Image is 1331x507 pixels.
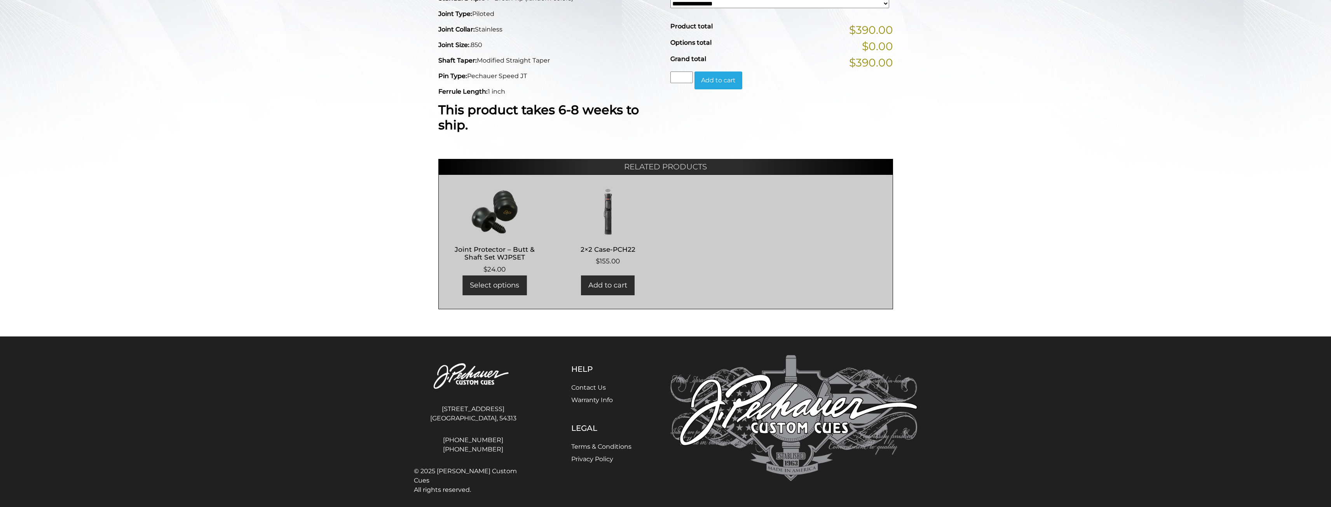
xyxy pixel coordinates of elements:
[571,364,631,374] h5: Help
[438,72,467,80] strong: Pin Type:
[438,102,639,132] strong: This product takes 6-8 weeks to ship.
[438,88,488,95] strong: Ferrule Length:
[447,188,543,235] img: Joint Protector - Butt & Shaft Set WJPSET
[447,242,543,265] h2: Joint Protector – Butt & Shaft Set WJPSET
[849,54,893,71] span: $390.00
[560,188,656,267] a: 2×2 Case-PCH22 $155.00
[670,71,693,83] input: Product quantity
[560,242,656,256] h2: 2×2 Case-PCH22
[670,39,712,46] span: Options total
[438,41,469,49] strong: Joint Size:
[414,355,533,398] img: Pechauer Custom Cues
[581,275,635,295] a: Add to cart: “2x2 Case-PCH22”
[571,455,613,463] a: Privacy Policy
[447,188,543,274] a: Joint Protector – Butt & Shaft Set WJPSET $24.00
[438,40,661,50] p: .850
[438,25,661,34] p: Stainless
[571,396,613,404] a: Warranty Info
[414,445,533,454] a: [PHONE_NUMBER]
[596,257,600,265] span: $
[438,10,472,17] strong: Joint Type:
[483,265,506,273] bdi: 24.00
[571,423,631,433] h5: Legal
[571,384,606,391] a: Contact Us
[414,401,533,426] address: [STREET_ADDRESS] [GEOGRAPHIC_DATA], 54313
[670,355,918,481] img: Pechauer Custom Cues
[438,26,475,33] strong: Joint Collar:
[414,436,533,445] a: [PHONE_NUMBER]
[560,188,656,235] img: 2x2 Case-PCH22
[438,57,477,64] strong: Shaft Taper:
[438,87,661,96] p: 1 inch
[483,265,487,273] span: $
[414,467,533,495] span: © 2025 [PERSON_NAME] Custom Cues All rights reserved.
[670,23,713,30] span: Product total
[862,38,893,54] span: $0.00
[462,275,527,295] a: Select options for “Joint Protector - Butt & Shaft Set WJPSET”
[438,56,661,65] p: Modified Straight Taper
[694,71,742,89] button: Add to cart
[438,9,661,19] p: Piloted
[596,257,620,265] bdi: 155.00
[438,159,893,174] h2: Related products
[670,55,706,63] span: Grand total
[571,443,631,450] a: Terms & Conditions
[849,22,893,38] span: $390.00
[438,71,661,81] p: Pechauer Speed JT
